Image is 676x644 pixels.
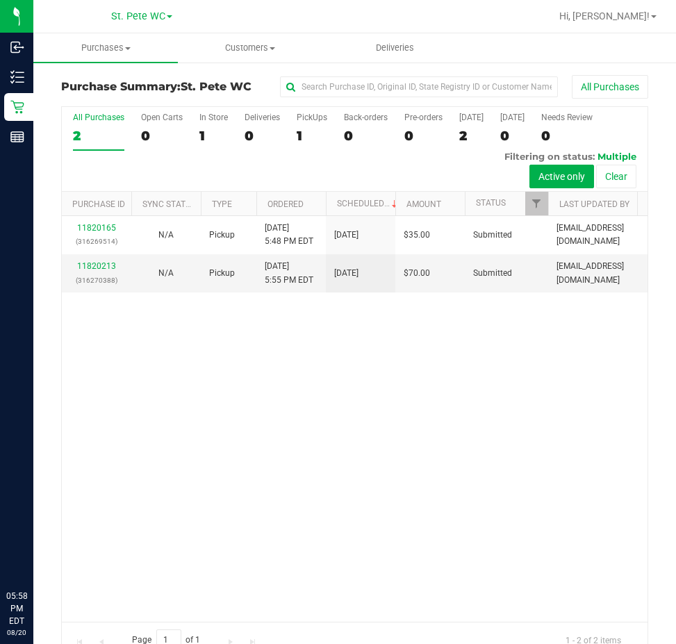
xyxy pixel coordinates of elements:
inline-svg: Inventory [10,70,24,84]
span: [DATE] 5:48 PM EDT [265,222,313,248]
div: In Store [199,113,228,122]
p: 08/20 [6,627,27,638]
a: Deliveries [322,33,467,63]
iframe: Resource center [14,533,56,575]
inline-svg: Retail [10,100,24,114]
iframe: Resource center unread badge [41,531,58,547]
h3: Purchase Summary: [61,81,257,93]
a: Purchase ID [72,199,125,209]
input: Search Purchase ID, Original ID, State Registry ID or Customer Name... [280,76,558,97]
p: (316270388) [70,274,123,287]
div: 0 [245,128,280,144]
a: Filter [525,192,548,215]
div: [DATE] [500,113,525,122]
inline-svg: Inbound [10,40,24,54]
span: $35.00 [404,229,430,242]
div: All Purchases [73,113,124,122]
a: Customers [178,33,322,63]
a: Scheduled [337,199,400,208]
a: Ordered [267,199,304,209]
div: 0 [141,128,183,144]
a: Sync Status [142,199,196,209]
a: 11820165 [77,223,116,233]
div: Back-orders [344,113,388,122]
a: Purchases [33,33,178,63]
span: [DATE] 5:55 PM EDT [265,260,313,286]
a: Last Updated By [559,199,629,209]
span: Multiple [597,151,636,162]
inline-svg: Reports [10,130,24,144]
span: Not Applicable [158,230,174,240]
div: 1 [297,128,327,144]
span: [DATE] [334,229,358,242]
button: All Purchases [572,75,648,99]
div: Open Carts [141,113,183,122]
div: 2 [459,128,484,144]
button: N/A [158,229,174,242]
span: Pickup [209,267,235,280]
span: Filtering on status: [504,151,595,162]
button: Active only [529,165,594,188]
span: Submitted [473,229,512,242]
div: Deliveries [245,113,280,122]
button: Clear [596,165,636,188]
span: Hi, [PERSON_NAME]! [559,10,650,22]
div: [DATE] [459,113,484,122]
span: St. Pete WC [111,10,165,22]
span: Submitted [473,267,512,280]
p: (316269514) [70,235,123,248]
div: Pre-orders [404,113,443,122]
span: Not Applicable [158,268,174,278]
span: St. Pete WC [181,80,252,93]
div: Needs Review [541,113,593,122]
a: Status [476,198,506,208]
a: Amount [406,199,441,209]
div: PickUps [297,113,327,122]
a: 11820213 [77,261,116,271]
button: N/A [158,267,174,280]
span: Deliveries [357,42,433,54]
div: 0 [404,128,443,144]
span: [DATE] [334,267,358,280]
div: 0 [541,128,593,144]
p: 05:58 PM EDT [6,590,27,627]
div: 1 [199,128,228,144]
span: $70.00 [404,267,430,280]
span: Pickup [209,229,235,242]
div: 0 [344,128,388,144]
span: Customers [179,42,322,54]
div: 0 [500,128,525,144]
span: Purchases [33,42,178,54]
div: 2 [73,128,124,144]
a: Type [212,199,232,209]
